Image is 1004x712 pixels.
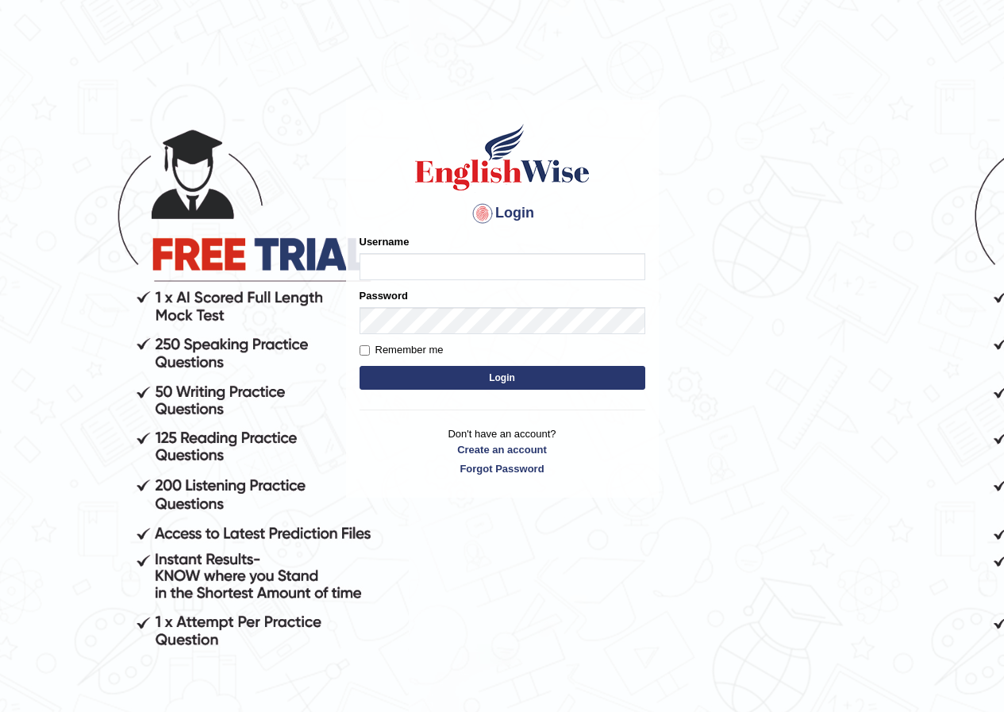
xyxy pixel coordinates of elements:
[360,345,370,356] input: Remember me
[360,342,444,358] label: Remember me
[360,288,408,303] label: Password
[360,366,645,390] button: Login
[360,201,645,226] h4: Login
[360,442,645,457] a: Create an account
[412,121,593,193] img: Logo of English Wise sign in for intelligent practice with AI
[360,234,410,249] label: Username
[360,461,645,476] a: Forgot Password
[360,426,645,475] p: Don't have an account?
